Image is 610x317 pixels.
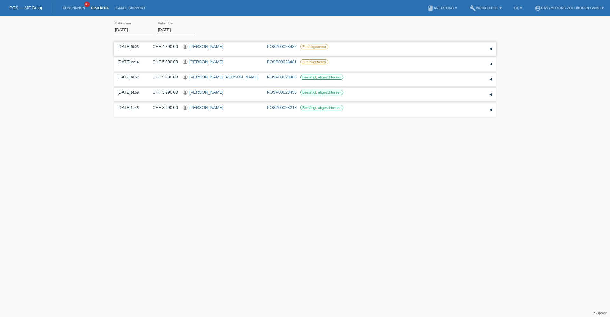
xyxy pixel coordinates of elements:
span: 14:59 [131,91,139,94]
a: [PERSON_NAME] [189,44,223,49]
div: CHF 5'000.00 [148,59,178,64]
div: [DATE] [118,44,143,49]
a: [PERSON_NAME] [PERSON_NAME] [189,75,258,79]
div: [DATE] [118,90,143,95]
label: Bestätigt, abgeschlossen [300,105,343,110]
div: auf-/zuklappen [486,75,496,84]
span: 37 [84,2,90,7]
div: [DATE] [118,75,143,79]
a: [PERSON_NAME] [189,90,223,95]
div: auf-/zuklappen [486,105,496,115]
label: Zurückgetreten [300,59,328,64]
a: DE ▾ [511,6,525,10]
a: [PERSON_NAME] [189,105,223,110]
div: CHF 3'990.00 [148,90,178,95]
i: book [427,5,434,11]
a: Einkäufe [88,6,112,10]
a: POSP00028482 [267,44,297,49]
a: POSP00028218 [267,105,297,110]
a: Kund*innen [59,6,88,10]
a: account_circleEasymotors Zollikofen GmbH ▾ [532,6,607,10]
div: CHF 4'790.00 [148,44,178,49]
div: auf-/zuklappen [486,44,496,54]
div: [DATE] [118,105,143,110]
label: Bestätigt, abgeschlossen [300,75,343,80]
label: Zurückgetreten [300,44,328,49]
a: POSP00028456 [267,90,297,95]
a: POSP00028481 [267,59,297,64]
a: E-Mail Support [112,6,149,10]
i: build [470,5,476,11]
a: Support [594,311,607,315]
a: buildWerkzeuge ▾ [466,6,505,10]
i: account_circle [535,5,541,11]
span: 19:14 [131,60,139,64]
span: 11:45 [131,106,139,110]
span: 19:23 [131,45,139,49]
div: [DATE] [118,59,143,64]
div: auf-/zuklappen [486,90,496,99]
div: auf-/zuklappen [486,59,496,69]
a: bookAnleitung ▾ [424,6,460,10]
a: POSP00028466 [267,75,297,79]
label: Bestätigt, abgeschlossen [300,90,343,95]
span: 16:52 [131,76,139,79]
a: [PERSON_NAME] [189,59,223,64]
a: POS — MF Group [10,5,43,10]
div: CHF 5'000.00 [148,75,178,79]
div: CHF 3'990.00 [148,105,178,110]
